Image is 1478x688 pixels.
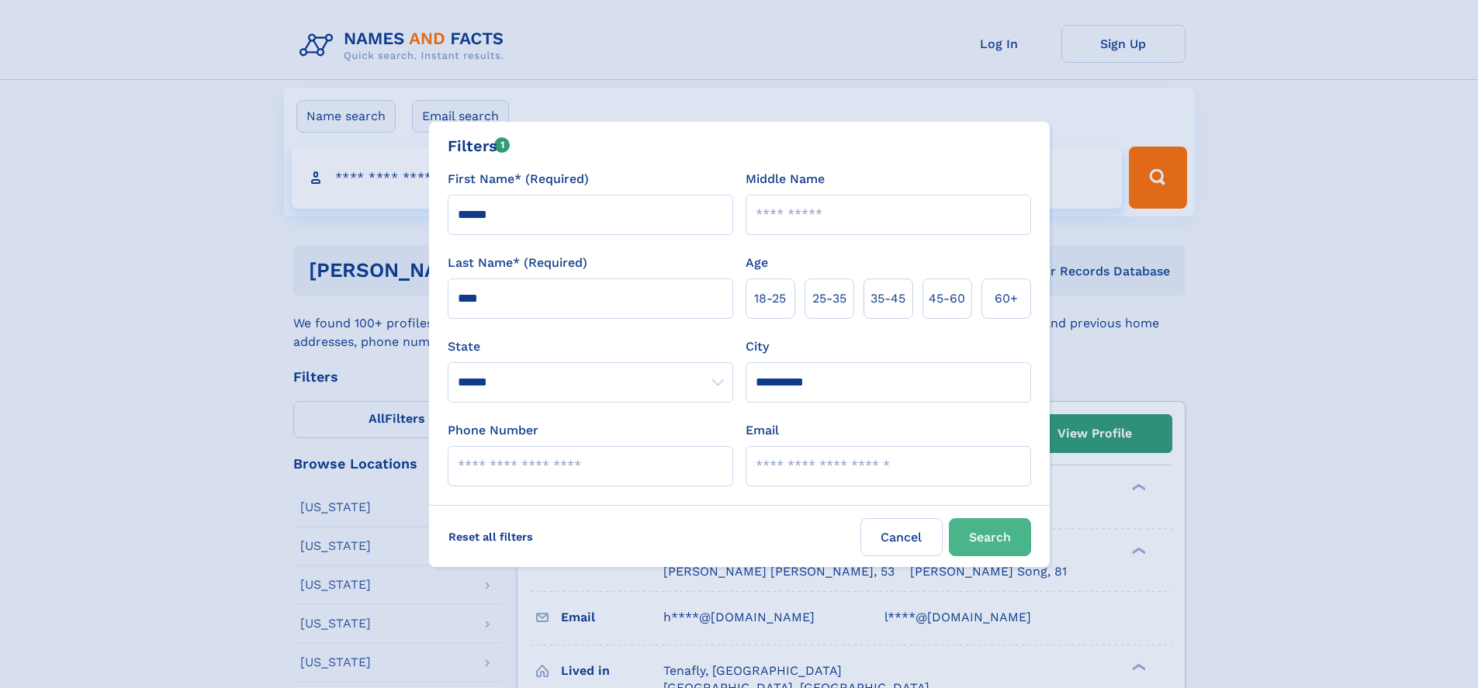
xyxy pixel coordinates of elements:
[746,254,768,272] label: Age
[746,421,779,440] label: Email
[448,421,538,440] label: Phone Number
[746,337,769,356] label: City
[949,518,1031,556] button: Search
[812,289,846,308] span: 25‑35
[746,170,825,188] label: Middle Name
[860,518,943,556] label: Cancel
[448,254,587,272] label: Last Name* (Required)
[448,134,511,157] div: Filters
[929,289,965,308] span: 45‑60
[448,337,733,356] label: State
[995,289,1018,308] span: 60+
[754,289,786,308] span: 18‑25
[871,289,905,308] span: 35‑45
[448,170,589,188] label: First Name* (Required)
[438,518,543,555] label: Reset all filters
